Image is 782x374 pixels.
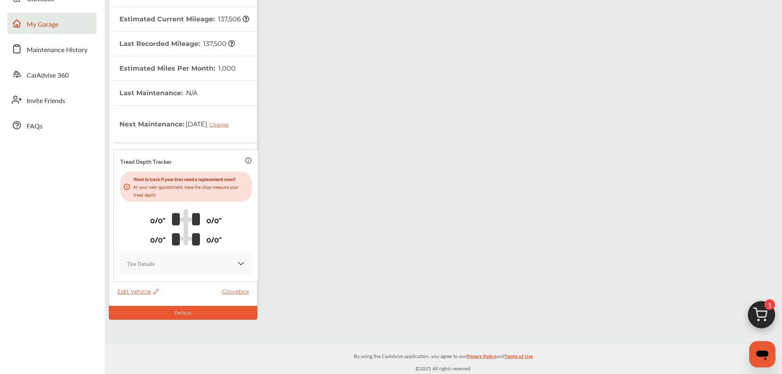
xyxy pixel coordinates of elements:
[206,213,222,226] p: 0/0"
[119,81,197,105] th: Last Maintenance :
[119,106,235,142] th: Next Maintenance :
[27,19,58,30] span: My Garage
[185,89,197,97] span: N/A
[184,114,235,134] span: [DATE]
[742,297,781,337] img: cart_icon.3d0951e8.svg
[127,259,155,268] p: Tire Details
[27,45,87,55] span: Maintenance History
[27,96,65,106] span: Invite Friends
[222,288,253,295] a: Glovebox
[119,56,236,80] th: Estimated Miles Per Month :
[7,13,96,34] a: My Garage
[7,64,96,85] a: CarAdvise 360
[764,299,775,310] span: 1
[150,213,165,226] p: 0/0"
[7,38,96,60] a: Maintenance History
[133,175,248,183] p: Want to track if your tires need a replacement soon?
[27,121,43,132] span: FAQs
[150,233,165,246] p: 0/0"
[172,209,200,246] img: tire_track_logo.b900bcbc.svg
[120,156,172,166] p: Tread Depth Tracker
[105,344,782,374] div: © 2025 All rights reserved.
[7,115,96,136] a: FAQs
[27,70,69,81] span: CarAdvise 360
[209,122,233,128] div: Change
[7,89,96,110] a: Invite Friends
[217,15,249,23] span: 137,506
[117,288,159,295] span: Edit Vehicle
[237,259,245,268] img: KOKaJQAAAABJRU5ErkJggg==
[119,7,249,31] th: Estimated Current Mileage :
[206,233,222,246] p: 0/0"
[466,351,496,364] a: Privacy Policy
[105,351,782,360] p: By using the CarAdvise application, you agree to our and
[217,64,236,72] span: 1,000
[119,32,235,56] th: Last Recorded Mileage :
[133,183,248,198] p: At your next appointment, have the shop measure your tread depth.
[505,351,533,364] a: Terms of Use
[202,40,235,48] span: 137,500
[109,306,257,320] div: Default
[749,341,775,367] iframe: Button to launch messaging window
